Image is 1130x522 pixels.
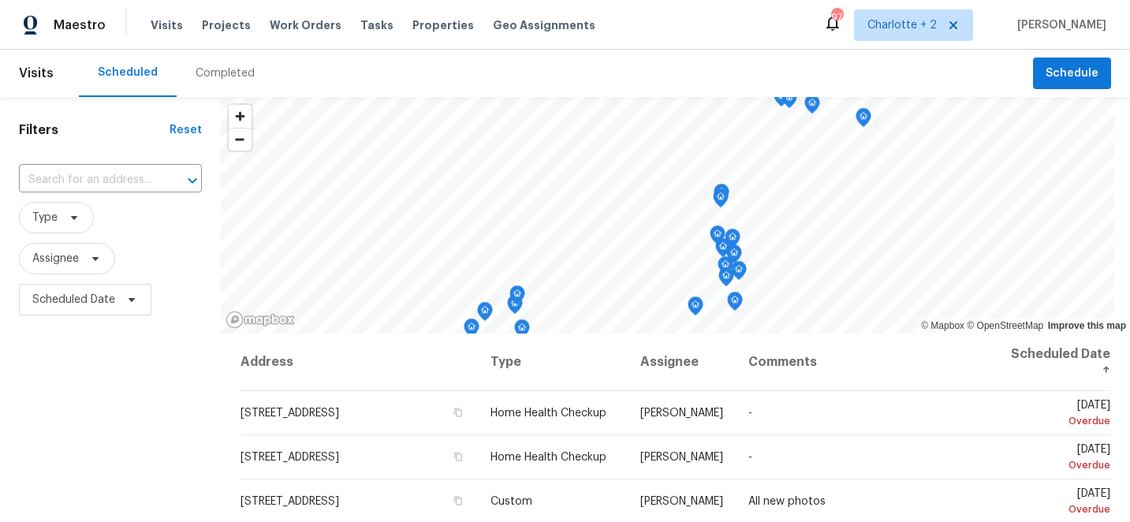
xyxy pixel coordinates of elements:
span: [DATE] [1010,488,1110,517]
span: Tasks [360,20,393,31]
span: Visits [19,56,54,91]
span: Type [32,210,58,226]
a: Mapbox homepage [226,311,295,329]
button: Copy Address [451,494,465,508]
div: Map marker [725,229,740,253]
div: Overdue [1010,501,1110,517]
div: Map marker [718,256,733,281]
span: [STREET_ADDRESS] [241,408,339,419]
div: Map marker [509,285,525,310]
th: Assignee [628,334,736,391]
div: Overdue [1010,457,1110,473]
span: Schedule [1046,64,1098,84]
button: Copy Address [451,405,465,419]
div: Map marker [477,302,493,326]
span: - [748,452,752,463]
th: Type [478,334,628,391]
div: Overdue [1010,413,1110,429]
a: Improve this map [1048,320,1126,331]
div: Map marker [781,89,797,114]
div: Map marker [715,238,731,263]
div: Map marker [718,267,734,292]
div: Map marker [726,244,742,269]
a: Mapbox [921,320,964,331]
span: Work Orders [270,17,341,33]
button: Open [181,170,203,192]
span: [PERSON_NAME] [640,408,723,419]
div: Map marker [774,88,789,112]
div: Map marker [688,296,703,321]
div: Map marker [714,184,729,208]
th: Comments [736,334,998,391]
button: Zoom out [229,128,252,151]
span: [PERSON_NAME] [1011,17,1106,33]
div: Scheduled [98,65,158,80]
span: [STREET_ADDRESS] [241,496,339,507]
span: [PERSON_NAME] [640,452,723,463]
span: Home Health Checkup [490,452,606,463]
div: Map marker [507,295,523,319]
span: Assignee [32,251,79,267]
input: Search for an address... [19,168,158,192]
button: Zoom in [229,105,252,128]
span: [PERSON_NAME] [640,496,723,507]
span: Geo Assignments [493,17,595,33]
span: [STREET_ADDRESS] [241,452,339,463]
th: Scheduled Date ↑ [998,334,1111,391]
span: Charlotte + 2 [867,17,937,33]
span: [DATE] [1010,444,1110,473]
span: [DATE] [1010,400,1110,429]
div: Reset [170,122,202,138]
button: Schedule [1033,58,1111,90]
span: Properties [412,17,474,33]
span: - [748,408,752,419]
canvas: Map [221,97,1114,334]
div: 97 [831,9,842,25]
div: Map marker [804,95,820,119]
div: Completed [196,65,255,81]
th: Address [240,334,478,391]
div: Map marker [514,319,530,344]
div: Map marker [710,226,725,250]
div: Map marker [727,292,743,316]
h1: Filters [19,122,170,138]
span: Scheduled Date [32,292,115,308]
span: Maestro [54,17,106,33]
span: All new photos [748,496,826,507]
div: Map marker [464,319,479,343]
div: Map marker [731,261,747,285]
div: Map marker [856,108,871,132]
span: Home Health Checkup [490,408,606,419]
a: OpenStreetMap [967,320,1043,331]
span: Zoom out [229,129,252,151]
span: Projects [202,17,251,33]
button: Copy Address [451,449,465,464]
div: Map marker [713,188,729,213]
span: Custom [490,496,532,507]
span: Visits [151,17,183,33]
